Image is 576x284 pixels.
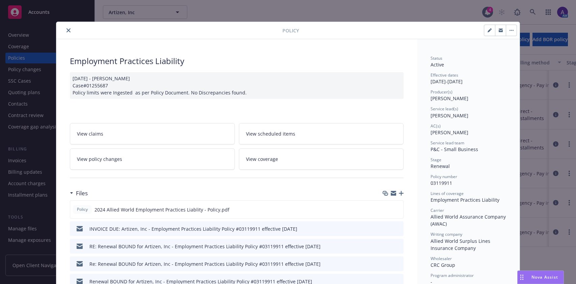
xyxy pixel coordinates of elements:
[431,157,441,163] span: Stage
[431,273,474,278] span: Program administrator
[431,95,468,102] span: [PERSON_NAME]
[431,191,464,196] span: Lines of coverage
[70,72,404,99] div: [DATE] - [PERSON_NAME] Case#01255687 Policy limits were Ingested as per Policy Document. No Discr...
[239,148,404,170] a: View coverage
[76,189,88,198] h3: Files
[431,214,507,227] span: Allied World Assurance Company (AWAC)
[431,72,506,85] div: [DATE] - [DATE]
[89,225,297,232] div: INVOICE DUE: Artizen, Inc - Employment Practices Liability Policy #03119911 effective [DATE]
[384,260,389,267] button: download file
[239,123,404,144] a: View scheduled items
[395,225,401,232] button: preview file
[431,174,457,179] span: Policy number
[395,243,401,250] button: preview file
[431,129,468,136] span: [PERSON_NAME]
[431,256,452,261] span: Wholesaler
[431,146,478,152] span: P&C - Small Business
[246,130,295,137] span: View scheduled items
[89,243,321,250] div: RE: Renewal BOUND for Artizen, Inc - Employment Practices Liability Policy #03119911 effective [D...
[431,197,499,203] span: Employment Practices Liability
[531,274,558,280] span: Nova Assist
[431,180,452,186] span: 03119911
[77,155,122,163] span: View policy changes
[431,207,444,213] span: Carrier
[431,231,462,237] span: Writing company
[431,72,458,78] span: Effective dates
[431,89,452,95] span: Producer(s)
[70,123,235,144] a: View claims
[394,206,401,213] button: preview file
[282,27,299,34] span: Policy
[431,112,468,119] span: [PERSON_NAME]
[384,225,389,232] button: download file
[70,55,404,67] div: Employment Practices Liability
[395,260,401,267] button: preview file
[431,55,442,61] span: Status
[246,155,278,163] span: View coverage
[76,206,89,212] span: Policy
[384,243,389,250] button: download file
[431,163,450,169] span: Renewal
[77,130,103,137] span: View claims
[70,148,235,170] a: View policy changes
[518,271,526,284] div: Drag to move
[431,238,492,251] span: Allied World Surplus Lines Insurance Company
[94,206,229,213] span: 2024 Allied World Employment Practices Liablity - Policy.pdf
[431,140,464,146] span: Service lead team
[384,206,389,213] button: download file
[89,260,321,267] div: Re: Renewal BOUND for Artizen, Inc - Employment Practices Liability Policy #03119911 effective [D...
[431,123,441,129] span: AC(s)
[431,61,444,68] span: Active
[431,106,458,112] span: Service lead(s)
[70,189,88,198] div: Files
[517,271,564,284] button: Nova Assist
[431,262,455,268] span: CRC Group
[64,26,73,34] button: close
